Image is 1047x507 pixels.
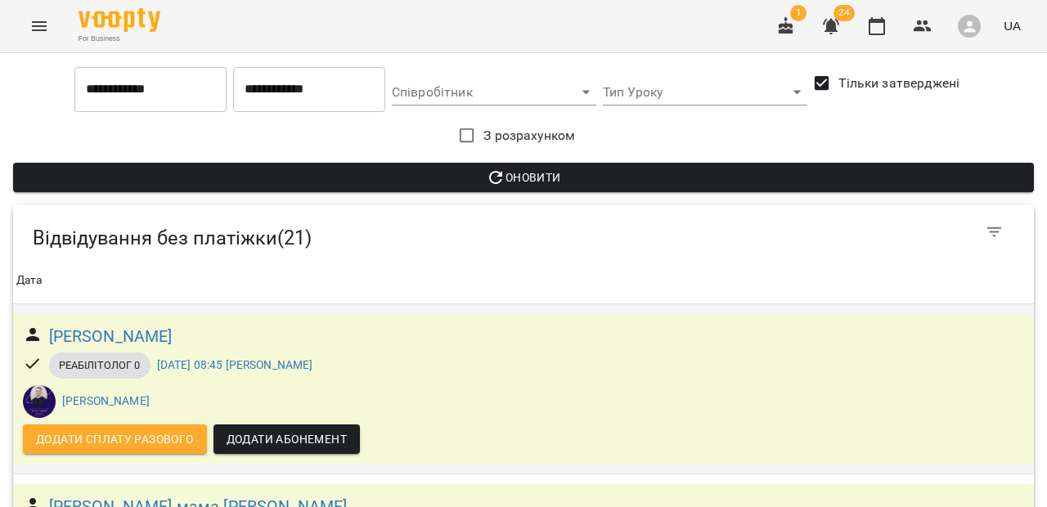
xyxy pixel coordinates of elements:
[36,429,194,449] span: Додати сплату разового
[23,424,207,454] button: Додати сплату разового
[790,5,807,21] span: 1
[49,358,151,373] span: РЕАБІЛІТОЛОГ 0
[1004,17,1021,34] span: UA
[16,271,1031,290] span: Дата
[33,226,644,251] h5: Відвідування без платіжки ( 21 )
[834,5,855,21] span: 24
[26,168,1021,187] span: Оновити
[20,7,59,46] button: Menu
[13,205,1034,258] div: Table Toolbar
[49,324,173,349] a: [PERSON_NAME]
[23,385,56,418] img: Віталій Луговий
[16,271,43,290] div: Дата
[997,11,1027,41] button: UA
[16,271,43,290] div: Sort
[213,424,360,454] button: Додати Абонемент
[62,394,150,407] a: [PERSON_NAME]
[483,126,575,146] span: З розрахунком
[157,358,313,371] a: [DATE] 08:45 [PERSON_NAME]
[13,163,1034,192] button: Оновити
[79,8,160,32] img: Voopty Logo
[838,74,959,93] span: Тільки затверджені
[79,34,160,44] span: For Business
[975,213,1014,252] button: Фільтр
[227,429,347,449] span: Додати Абонемент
